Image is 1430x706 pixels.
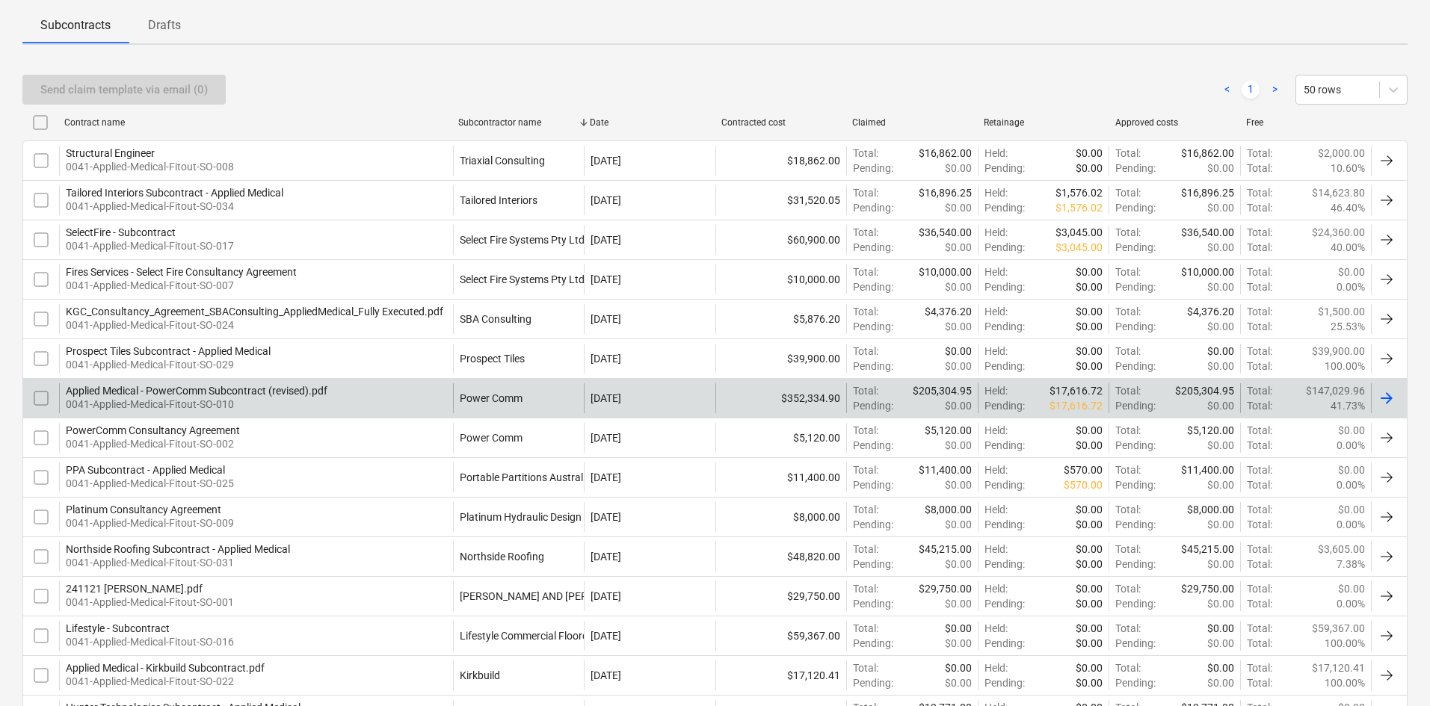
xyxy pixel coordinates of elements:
[591,353,621,365] div: [DATE]
[66,634,234,649] p: 0041-Applied-Medical-Fitout-SO-016
[1207,359,1234,374] p: $0.00
[984,225,1008,240] p: Held :
[66,238,234,253] p: 0041-Applied-Medical-Fitout-SO-017
[715,462,847,492] div: $11,400.00
[1181,146,1234,161] p: $16,862.00
[945,477,972,492] p: $0.00
[984,319,1025,334] p: Pending :
[853,264,878,279] p: Total :
[1207,557,1234,572] p: $0.00
[460,234,585,246] div: Select Fire Systems Pty Ltd
[66,464,234,476] div: PPA Subcontract - Applied Medical
[460,313,531,325] div: SBA Consulting
[1055,200,1103,215] p: $1,576.02
[715,581,847,611] div: $29,750.00
[1115,462,1141,477] p: Total :
[460,630,663,642] div: Lifestyle Commercial Floorcoverings Pty Ltd
[1247,502,1272,517] p: Total :
[1247,279,1272,294] p: Total :
[853,477,893,492] p: Pending :
[64,117,446,128] div: Contract name
[1207,161,1234,176] p: $0.00
[984,200,1025,215] p: Pending :
[1207,240,1234,255] p: $0.00
[1115,542,1141,557] p: Total :
[853,438,893,453] p: Pending :
[1338,423,1365,438] p: $0.00
[1115,502,1141,517] p: Total :
[591,511,621,523] div: [DATE]
[853,596,893,611] p: Pending :
[66,543,290,555] div: Northside Roofing Subcontract - Applied Medical
[1312,621,1365,636] p: $59,367.00
[66,385,327,397] div: Applied Medical - PowerComm Subcontract (revised).pdf
[984,438,1025,453] p: Pending :
[1247,359,1272,374] p: Total :
[919,462,972,477] p: $11,400.00
[984,636,1025,651] p: Pending :
[715,344,847,374] div: $39,900.00
[1064,477,1103,492] p: $570.00
[66,662,265,674] div: Applied Medical - Kirkbuild Subcontract.pdf
[1076,264,1103,279] p: $0.00
[1331,319,1365,334] p: 25.53%
[1181,581,1234,596] p: $29,750.00
[66,583,234,595] div: 241121 [PERSON_NAME].pdf
[1076,621,1103,636] p: $0.00
[1115,225,1141,240] p: Total :
[1246,117,1366,128] div: Free
[1115,621,1141,636] p: Total :
[1187,304,1234,319] p: $4,376.20
[853,146,878,161] p: Total :
[1115,279,1156,294] p: Pending :
[984,344,1008,359] p: Held :
[984,398,1025,413] p: Pending :
[1076,161,1103,176] p: $0.00
[1242,81,1260,99] a: Page 1 is your current page
[1312,185,1365,200] p: $14,623.80
[1076,146,1103,161] p: $0.00
[1207,636,1234,651] p: $0.00
[1207,200,1234,215] p: $0.00
[1312,225,1365,240] p: $24,360.00
[1312,660,1365,675] p: $17,120.41
[913,383,972,398] p: $205,304.95
[945,161,972,176] p: $0.00
[1115,319,1156,334] p: Pending :
[1207,344,1234,359] p: $0.00
[984,185,1008,200] p: Held :
[1115,383,1141,398] p: Total :
[1055,225,1103,240] p: $3,045.00
[984,146,1008,161] p: Held :
[984,596,1025,611] p: Pending :
[1115,517,1156,532] p: Pending :
[1076,581,1103,596] p: $0.00
[853,636,893,651] p: Pending :
[715,502,847,532] div: $8,000.00
[591,313,621,325] div: [DATE]
[853,581,878,596] p: Total :
[1247,423,1272,438] p: Total :
[1076,596,1103,611] p: $0.00
[66,199,283,214] p: 0041-Applied-Medical-Fitout-SO-034
[1338,581,1365,596] p: $0.00
[66,515,234,530] p: 0041-Applied-Medical-Fitout-SO-009
[1115,636,1156,651] p: Pending :
[591,392,621,404] div: [DATE]
[1247,225,1272,240] p: Total :
[1331,200,1365,215] p: 46.40%
[1115,398,1156,413] p: Pending :
[919,146,972,161] p: $16,862.00
[1331,240,1365,255] p: 40.00%
[715,423,847,453] div: $5,120.00
[853,279,893,294] p: Pending :
[984,660,1008,675] p: Held :
[66,595,234,610] p: 0041-Applied-Medical-Fitout-SO-001
[1338,462,1365,477] p: $0.00
[945,398,972,413] p: $0.00
[1076,344,1103,359] p: $0.00
[984,502,1008,517] p: Held :
[852,117,972,128] div: Claimed
[945,596,972,611] p: $0.00
[925,423,972,438] p: $5,120.00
